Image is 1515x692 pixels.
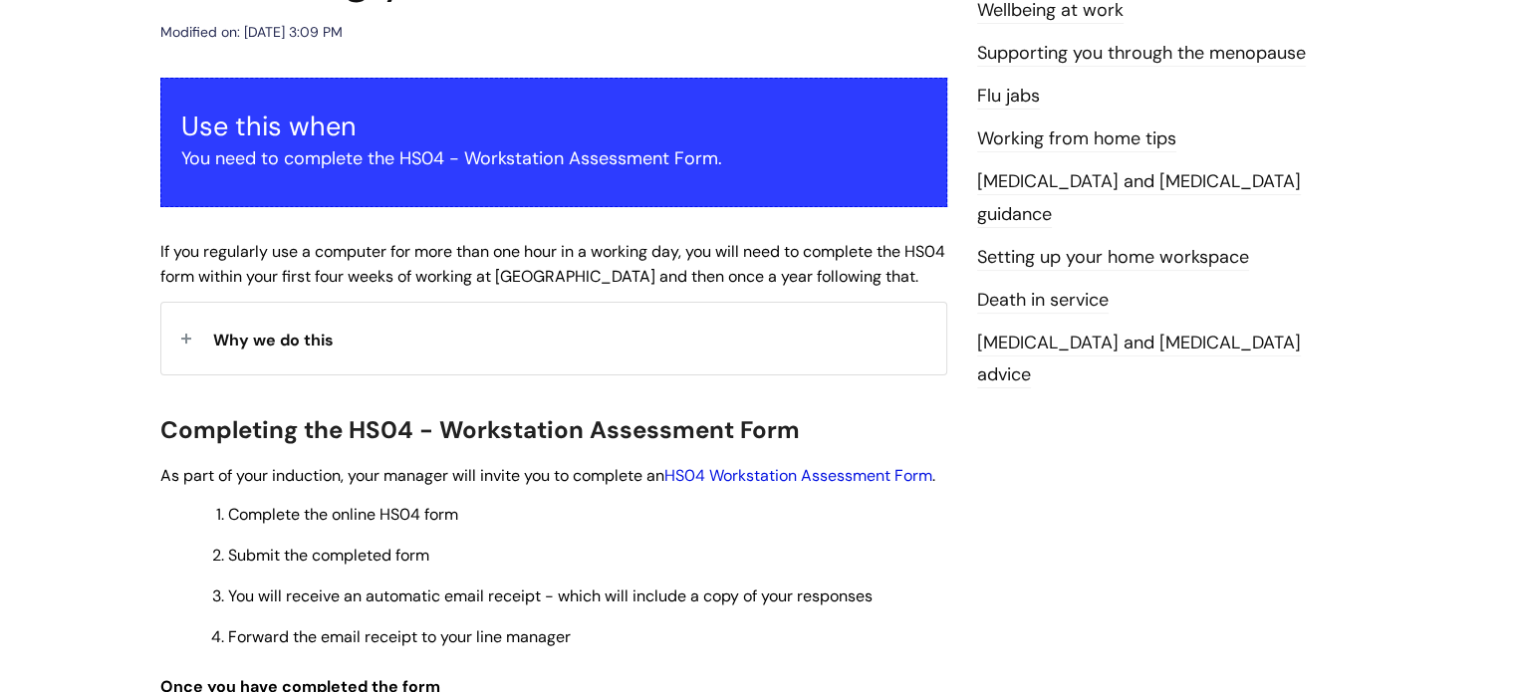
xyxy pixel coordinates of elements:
span: Complete the online HS04 form [228,504,458,525]
span: If you regularly use a computer for more than one hour in a working day, you will need to complet... [160,241,945,287]
a: Setting up your home workspace [977,245,1249,271]
span: As part of your induction, your manager will invite you to complete an . [160,465,935,486]
span: Submit the completed form [228,545,429,566]
p: You need to complete the HS04 - Workstation Assessment Form. [181,142,926,174]
a: Working from home tips [977,126,1176,152]
span: Why we do this [213,330,334,350]
div: Modified on: [DATE] 3:09 PM [160,20,343,45]
h3: Use this when [181,111,926,142]
span: You will receive an automatic email receipt - which will include a copy of your responses [228,585,873,606]
a: [MEDICAL_DATA] and [MEDICAL_DATA] guidance [977,169,1301,227]
a: [MEDICAL_DATA] and [MEDICAL_DATA] advice [977,331,1301,388]
span: Completing the HS04 - Workstation Assessment Form [160,414,800,445]
a: HS04 Workstation Assessment Form [664,465,932,486]
a: Flu jabs [977,84,1040,110]
a: Death in service [977,288,1109,314]
span: Forward the email receipt to your line manager [228,626,571,647]
a: Supporting you through the menopause [977,41,1306,67]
